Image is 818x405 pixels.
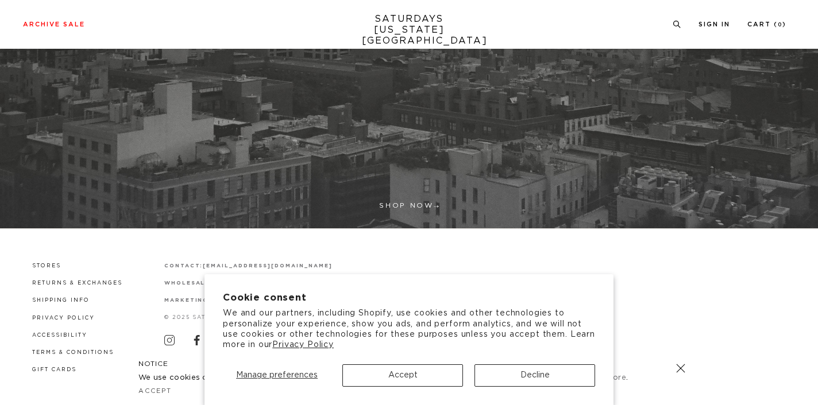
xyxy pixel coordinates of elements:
button: Decline [474,364,595,387]
span: Manage preferences [236,371,318,379]
strong: contact: [164,263,203,268]
small: 0 [778,22,782,28]
a: Gift Cards [32,367,76,372]
a: Shipping Info [32,298,90,303]
h2: Cookie consent [223,293,595,303]
a: Returns & Exchanges [32,281,122,286]
strong: marketing: [164,298,212,303]
strong: wholesale: [164,281,213,286]
a: Cart (0) [747,21,786,28]
a: SATURDAYS[US_STATE][GEOGRAPHIC_DATA] [362,14,457,46]
p: We and our partners, including Shopify, use cookies and other technologies to personalize your ex... [223,308,595,350]
a: Privacy Policy [272,341,334,349]
button: Accept [342,364,463,387]
a: Archive Sale [23,21,85,28]
a: Terms & Conditions [32,350,114,355]
a: Accessibility [32,333,87,338]
button: Manage preferences [223,364,331,387]
a: [EMAIL_ADDRESS][DOMAIN_NAME] [203,263,332,268]
a: Accept [138,388,172,394]
a: Stores [32,263,61,268]
a: Sign In [699,21,730,28]
p: We use cookies on this site to enhance your user experience. By continuing, you consent to our us... [138,372,639,384]
h5: NOTICE [138,359,680,369]
p: © 2025 Saturdays [GEOGRAPHIC_DATA] [164,313,404,322]
a: Privacy Policy [32,316,95,321]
